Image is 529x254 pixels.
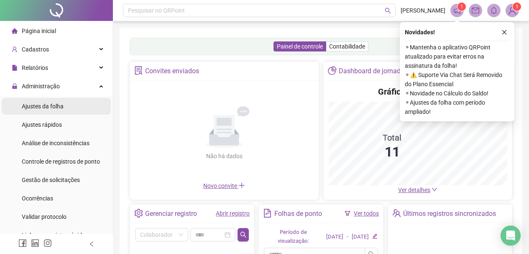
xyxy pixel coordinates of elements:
[277,43,323,50] span: Painel de controle
[345,210,350,216] span: filter
[238,182,245,189] span: plus
[457,3,466,11] sup: 1
[203,182,245,189] span: Novo convite
[339,64,404,78] div: Dashboard de jornada
[405,98,509,116] span: ⚬ Ajustes da folha com período ampliado!
[403,207,496,221] div: Últimos registros sincronizados
[472,7,479,14] span: mail
[22,213,66,220] span: Validar protocolo
[506,4,519,17] img: 87301
[401,6,445,15] span: [PERSON_NAME]
[372,233,378,239] span: edit
[263,209,272,218] span: file-text
[405,70,509,89] span: ⚬ ⚠️ Suporte Via Chat Será Removido do Plano Essencial
[22,121,62,128] span: Ajustes rápidos
[134,209,143,218] span: setting
[329,43,365,50] span: Contabilidade
[12,46,18,52] span: user-add
[405,89,509,98] span: ⚬ Novidade no Cálculo do Saldo!
[513,3,521,11] sup: Atualize o seu contato no menu Meus Dados
[22,195,53,202] span: Ocorrências
[12,28,18,34] span: home
[89,241,95,247] span: left
[43,239,52,247] span: instagram
[490,7,498,14] span: bell
[186,151,263,161] div: Não há dados
[22,83,60,90] span: Administração
[453,7,461,14] span: notification
[432,187,437,192] span: down
[405,43,509,70] span: ⚬ Mantenha o aplicativo QRPoint atualizado para evitar erros na assinatura da folha!
[264,228,323,246] div: Período de visualização:
[378,86,405,97] h4: Gráfico
[460,4,463,10] span: 1
[22,158,100,165] span: Controle de registros de ponto
[501,226,521,246] div: Open Intercom Messenger
[385,8,391,14] span: search
[516,4,519,10] span: 1
[398,187,437,193] a: Ver detalhes down
[12,83,18,89] span: lock
[398,187,430,193] span: Ver detalhes
[392,209,401,218] span: team
[22,103,64,110] span: Ajustes da folha
[405,28,435,37] span: Novidades !
[274,207,322,221] div: Folhas de ponto
[22,140,89,146] span: Análise de inconsistências
[22,28,56,34] span: Página inicial
[31,239,39,247] span: linkedin
[18,239,27,247] span: facebook
[328,66,337,75] span: pie-chart
[145,207,197,221] div: Gerenciar registro
[240,231,247,238] span: search
[134,66,143,75] span: solution
[22,46,49,53] span: Cadastros
[501,29,507,35] span: close
[22,177,80,183] span: Gestão de solicitações
[22,232,85,239] span: Link para registro rápido
[352,233,369,241] div: [DATE]
[326,233,343,241] div: [DATE]
[347,233,348,241] div: -
[216,210,250,217] a: Abrir registro
[354,210,379,217] a: Ver todos
[12,65,18,71] span: file
[22,64,48,71] span: Relatórios
[145,64,199,78] div: Convites enviados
